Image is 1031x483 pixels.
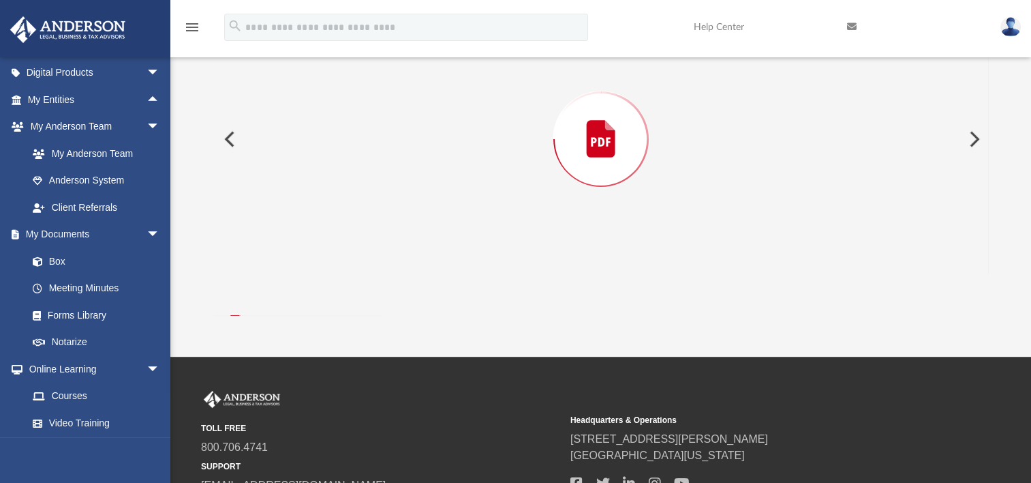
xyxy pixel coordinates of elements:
[201,441,268,453] a: 800.706.4741
[19,383,174,410] a: Courses
[201,460,561,473] small: SUPPORT
[184,19,200,35] i: menu
[19,302,167,329] a: Forms Library
[147,113,174,141] span: arrow_drop_down
[19,437,174,464] a: Resources
[19,409,167,437] a: Video Training
[570,450,745,461] a: [GEOGRAPHIC_DATA][US_STATE]
[10,59,181,87] a: Digital Productsarrow_drop_down
[19,140,167,167] a: My Anderson Team
[19,275,174,302] a: Meeting Minutes
[19,329,174,356] a: Notarize
[570,433,768,445] a: [STREET_ADDRESS][PERSON_NAME]
[228,18,243,33] i: search
[147,355,174,383] span: arrow_drop_down
[201,391,283,409] img: Anderson Advisors Platinum Portal
[147,221,174,249] span: arrow_drop_down
[19,167,174,194] a: Anderson System
[10,86,181,113] a: My Entitiesarrow_drop_up
[19,248,167,275] a: Box
[1000,17,1021,37] img: User Pic
[10,113,174,141] a: My Anderson Teamarrow_drop_down
[570,414,930,426] small: Headquarters & Operations
[10,355,174,383] a: Online Learningarrow_drop_down
[147,86,174,114] span: arrow_drop_up
[213,120,243,158] button: Previous File
[19,194,174,221] a: Client Referrals
[10,221,174,248] a: My Documentsarrow_drop_down
[184,26,200,35] a: menu
[201,422,561,435] small: TOLL FREE
[958,120,988,158] button: Next File
[147,59,174,87] span: arrow_drop_down
[6,16,129,43] img: Anderson Advisors Platinum Portal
